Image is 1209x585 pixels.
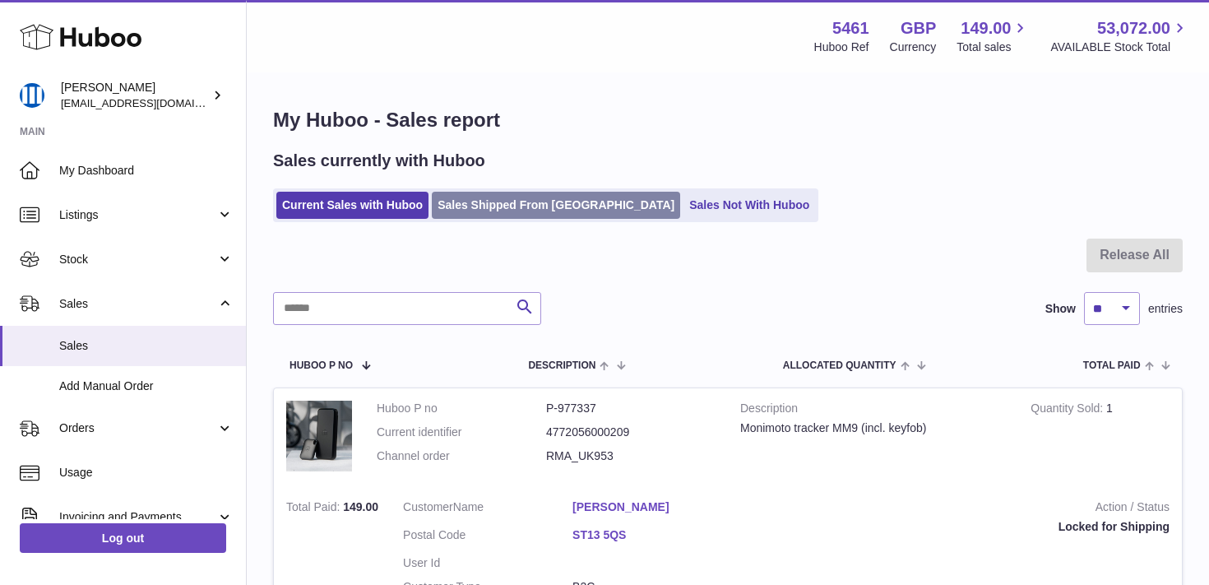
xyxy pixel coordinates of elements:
[59,296,216,312] span: Sales
[1045,301,1076,317] label: Show
[59,465,234,481] span: Usage
[546,425,716,440] dd: 4772056000209
[740,420,1006,436] div: Monimoto tracker MM9 (incl. keyfob)
[901,17,936,39] strong: GBP
[832,17,869,39] strong: 5461
[957,17,1030,55] a: 149.00 Total sales
[59,338,234,354] span: Sales
[683,192,815,219] a: Sales Not With Huboo
[403,500,453,513] span: Customer
[403,499,572,519] dt: Name
[286,401,352,471] img: 1712818038.jpg
[1050,17,1189,55] a: 53,072.00 AVAILABLE Stock Total
[783,360,896,371] span: ALLOCATED Quantity
[59,163,234,179] span: My Dashboard
[546,448,716,464] dd: RMA_UK953
[59,207,216,223] span: Listings
[59,378,234,394] span: Add Manual Order
[814,39,869,55] div: Huboo Ref
[961,17,1011,39] span: 149.00
[20,523,226,553] a: Log out
[528,360,595,371] span: Description
[767,499,1170,519] strong: Action / Status
[957,39,1030,55] span: Total sales
[59,252,216,267] span: Stock
[572,499,742,515] a: [PERSON_NAME]
[403,555,572,571] dt: User Id
[59,509,216,525] span: Invoicing and Payments
[432,192,680,219] a: Sales Shipped From [GEOGRAPHIC_DATA]
[890,39,937,55] div: Currency
[1031,402,1106,419] strong: Quantity Sold
[1083,360,1141,371] span: Total paid
[276,192,428,219] a: Current Sales with Huboo
[59,420,216,436] span: Orders
[1148,301,1183,317] span: entries
[546,401,716,416] dd: P-977337
[1097,17,1170,39] span: 53,072.00
[740,401,1006,420] strong: Description
[20,83,44,108] img: oksana@monimoto.com
[377,425,546,440] dt: Current identifier
[273,107,1183,133] h1: My Huboo - Sales report
[343,500,378,513] span: 149.00
[290,360,353,371] span: Huboo P no
[377,401,546,416] dt: Huboo P no
[1018,388,1182,488] td: 1
[61,80,209,111] div: [PERSON_NAME]
[286,500,343,518] strong: Total Paid
[1050,39,1189,55] span: AVAILABLE Stock Total
[61,96,242,109] span: [EMAIL_ADDRESS][DOMAIN_NAME]
[377,448,546,464] dt: Channel order
[767,519,1170,535] div: Locked for Shipping
[572,527,742,543] a: ST13 5QS
[403,527,572,547] dt: Postal Code
[273,150,485,172] h2: Sales currently with Huboo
